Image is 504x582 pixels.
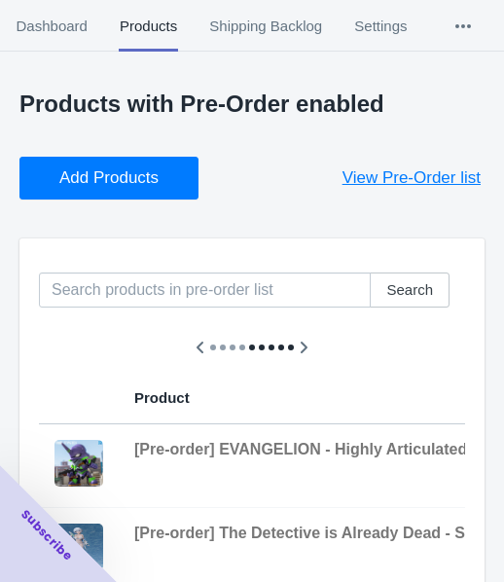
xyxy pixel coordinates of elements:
p: Products with Pre-Order enabled [19,91,485,118]
span: Products [119,1,177,52]
span: Product [134,389,190,406]
button: Search [370,273,450,308]
span: Add Products [59,168,159,188]
span: View Pre-Order list [342,168,481,188]
input: Search products in pre-order list [39,273,371,308]
button: View Pre-Order list [319,157,504,200]
button: Add Products [19,157,198,200]
span: Dashboard [16,1,88,52]
img: eva_-04.jpg [54,440,103,487]
span: Search [386,282,433,298]
button: Scroll table left one column [183,330,218,365]
button: More tabs [423,1,503,52]
span: Shipping Backlog [209,1,323,52]
button: Scroll table right one column [286,330,321,365]
span: Settings [354,1,408,52]
span: Subscribe [18,506,76,564]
